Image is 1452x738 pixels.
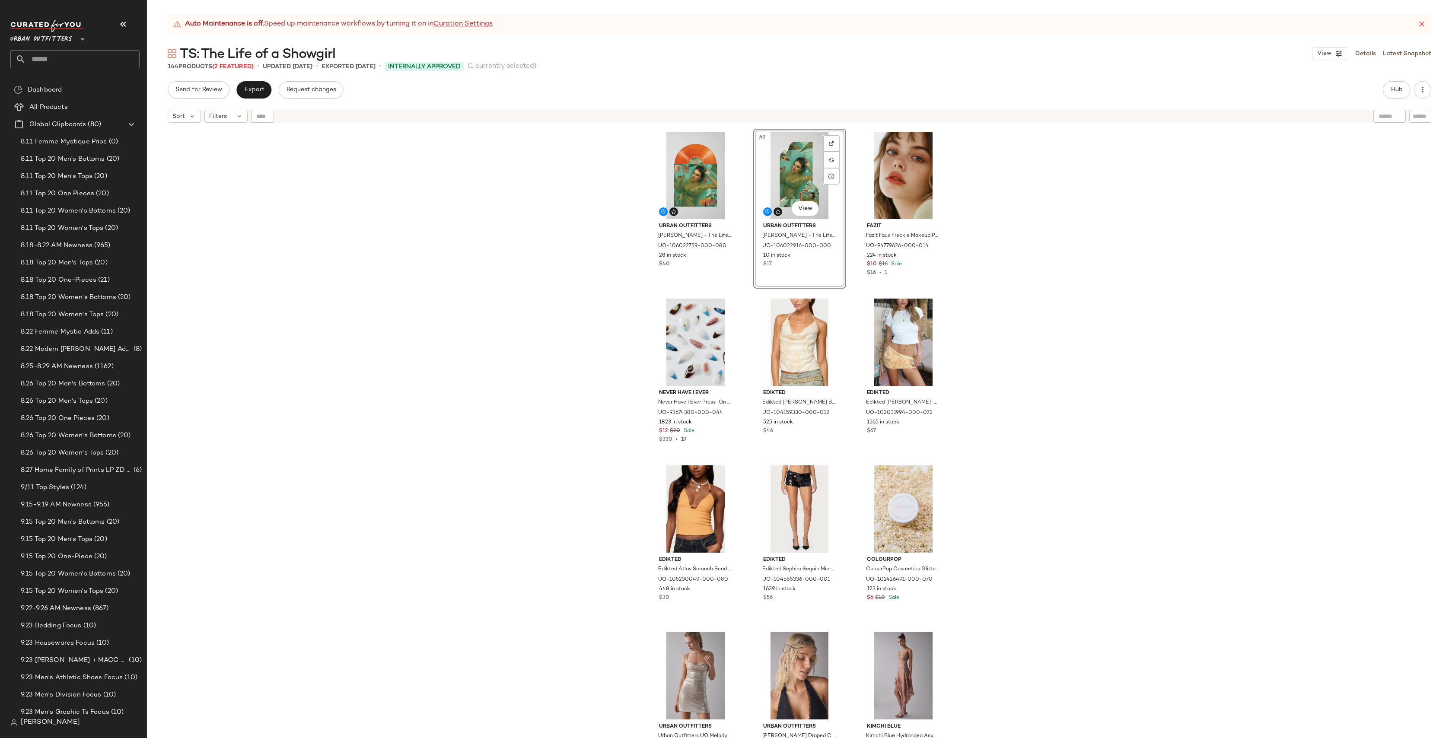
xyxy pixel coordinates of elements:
[21,569,116,579] span: 9.15 Top 20 Women's Bottoms
[1355,49,1376,58] a: Details
[775,209,780,214] img: svg%3e
[659,427,668,435] span: $12
[21,621,82,631] span: 9.23 Bedding Focus
[21,586,103,596] span: 9.15 Top 20 Women's Tops
[99,327,113,337] span: (11)
[652,299,739,386] img: 93674380_044_b
[21,396,93,406] span: 8.26 Top 20 Men's Tops
[756,132,843,219] img: 106022916_000_b
[672,437,681,442] span: •
[763,419,793,426] span: 525 in stock
[103,586,118,596] span: (20)
[659,585,690,593] span: 448 in stock
[209,112,227,121] span: Filters
[867,389,940,397] span: Edikted
[867,556,940,564] span: ColourPop
[866,242,929,250] span: UO-94779626-000-014
[659,261,670,268] span: $40
[91,604,109,614] span: (867)
[762,399,835,407] span: Edikted [PERSON_NAME] Backless Sequin Cowl Neck Top in Cream, Women's at Urban Outfitters
[168,62,254,71] div: Products
[28,85,62,95] span: Dashboard
[659,419,692,426] span: 1823 in stock
[21,275,96,285] span: 8.18 Top 20 One-Pieces
[316,61,318,72] span: •
[1383,81,1411,99] button: Hub
[172,112,185,121] span: Sort
[21,448,104,458] span: 8.26 Top 20 Women's Tops
[105,379,120,389] span: (20)
[173,19,493,29] div: Speed up maintenance workflows by turning it on in
[132,465,142,475] span: (6)
[756,299,843,386] img: 104159330_012_m
[175,86,222,93] span: Send for Review
[92,172,107,181] span: (20)
[763,389,836,397] span: Edikted
[263,62,312,71] p: updated [DATE]
[10,20,84,32] img: cfy_white_logo.C9jOOHJF.svg
[867,261,877,268] span: $10
[659,556,732,564] span: Edikted
[21,310,104,320] span: 8.18 Top 20 Women's Tops
[92,241,111,251] span: (965)
[21,189,94,199] span: 8.11 Top 20 One Pieces
[95,638,109,648] span: (10)
[468,61,537,72] span: (1 currently selected)
[867,723,940,731] span: Kimchi Blue
[21,534,92,544] span: 9.15 Top 20 Men's Tops
[762,409,829,417] span: UO-104159330-000-012
[681,437,686,442] span: 19
[867,419,899,426] span: 1565 in stock
[658,399,731,407] span: Never Have I Ever Press-On Nail Set in Fawning Over U at Urban Outfitters
[168,81,229,99] button: Send for Review
[93,362,114,372] span: (1162)
[659,389,732,397] span: Never Have I Ever
[1312,47,1348,60] button: View
[658,232,731,240] span: [PERSON_NAME] - The Life of a Showgirl LP in Sweat/Vanilla Perfume Orange Glitter at Urban Outfit...
[10,719,17,726] img: svg%3e
[762,566,835,573] span: Edikted Sephira Sequin Micro Shorts in Black, Women's at Urban Outfitters
[763,585,796,593] span: 1639 in stock
[885,270,887,276] span: 1
[762,232,835,240] span: [PERSON_NAME] - The Life of a Showgirl CD in Sweat/Vanilla Perfume CD with Poster at Urban Outfit...
[659,252,686,260] span: 28 in stock
[866,399,939,407] span: Edikted [PERSON_NAME]-Rise Sequin Mini Skirt in Yellow, Women's at Urban Outfitters
[876,270,885,276] span: •
[1317,50,1331,57] span: View
[21,172,92,181] span: 8.11 Top 20 Men's Tops
[658,409,723,417] span: UO-93674380-000-044
[659,723,732,731] span: Urban Outfitters
[388,62,461,71] span: Internally Approved
[82,621,96,631] span: (10)
[104,310,118,320] span: (20)
[116,431,131,441] span: (20)
[652,632,739,719] img: 103171302_023_b
[659,223,732,230] span: Urban Outfitters
[658,576,728,584] span: UO-105230049-000-080
[762,242,831,250] span: UO-106022916-000-000
[652,132,739,219] img: 106022759_080_b
[21,552,92,562] span: 9.15 Top 20 One-Piece
[21,431,116,441] span: 8.26 Top 20 Women's Bottoms
[798,205,812,212] span: View
[236,81,271,99] button: Export
[879,261,888,268] span: $16
[21,327,99,337] span: 8.22 Femme Mystic Adds
[21,655,127,665] span: 9.23 [PERSON_NAME] + MACC + Men's Shoes Focus
[433,19,493,29] a: Curation Settings
[21,638,95,648] span: 9.23 Housewares Focus
[670,427,680,435] span: $20
[244,86,264,93] span: Export
[867,252,897,260] span: 224 in stock
[93,258,108,268] span: (20)
[829,157,834,162] img: svg%3e
[860,132,947,219] img: 94779626_014_b
[95,414,109,423] span: (20)
[21,344,132,354] span: 8.22 Modern [PERSON_NAME] Adds
[658,566,731,573] span: Edikted Atlas Scrunch Bead Halter Top in Orange, Women's at Urban Outfitters
[105,154,120,164] span: (20)
[109,707,124,717] span: (10)
[860,465,947,553] img: 102426491_070_b
[127,655,142,665] span: (10)
[14,86,22,94] img: svg%3e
